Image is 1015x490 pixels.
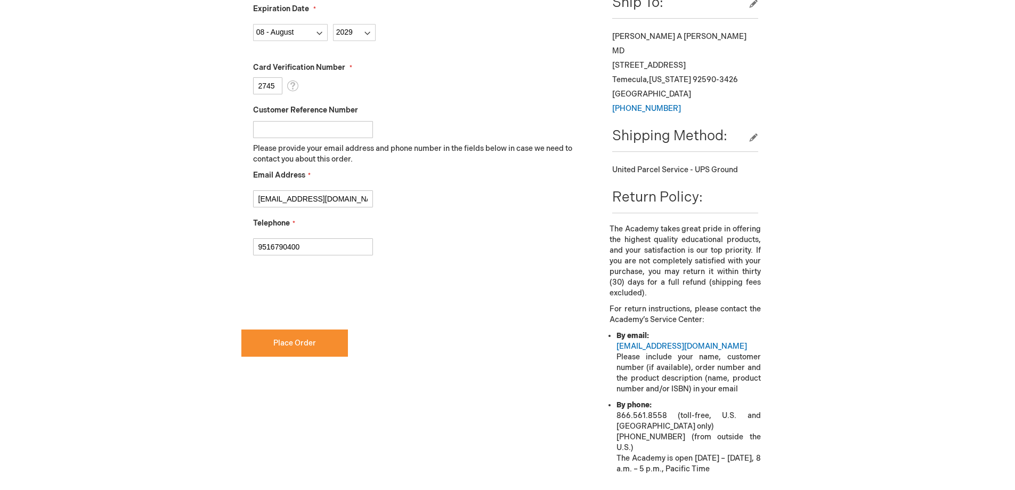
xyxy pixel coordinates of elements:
span: Email Address [253,171,305,180]
strong: By email: [616,331,649,340]
a: [EMAIL_ADDRESS][DOMAIN_NAME] [616,342,747,351]
span: Card Verification Number [253,63,345,72]
span: [US_STATE] [649,75,691,84]
span: Expiration Date [253,4,309,13]
span: Place Order [273,339,316,348]
p: Please provide your email address and phone number in the fields below in case we need to contact... [253,143,581,165]
button: Place Order [241,330,348,357]
input: Card Verification Number [253,77,282,94]
p: For return instructions, please contact the Academy’s Service Center: [610,304,760,325]
a: [PHONE_NUMBER] [612,104,681,113]
span: Customer Reference Number [253,106,358,115]
p: The Academy takes great pride in offering the highest quality educational products, and your sati... [610,224,760,299]
iframe: reCAPTCHA [241,272,403,314]
strong: By phone: [616,400,652,409]
span: Return Policy: [612,189,703,206]
span: United Parcel Service - UPS Ground [612,165,738,174]
span: Telephone [253,219,290,228]
div: [PERSON_NAME] A [PERSON_NAME] MD [STREET_ADDRESS] Temecula , 92590-3426 [GEOGRAPHIC_DATA] [612,29,758,116]
li: Please include your name, customer number (if available), order number and the product descriptio... [616,331,760,395]
span: Shipping Method: [612,128,727,144]
li: 866.561.8558 (toll-free, U.S. and [GEOGRAPHIC_DATA] only) [PHONE_NUMBER] (from outside the U.S.) ... [616,400,760,475]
